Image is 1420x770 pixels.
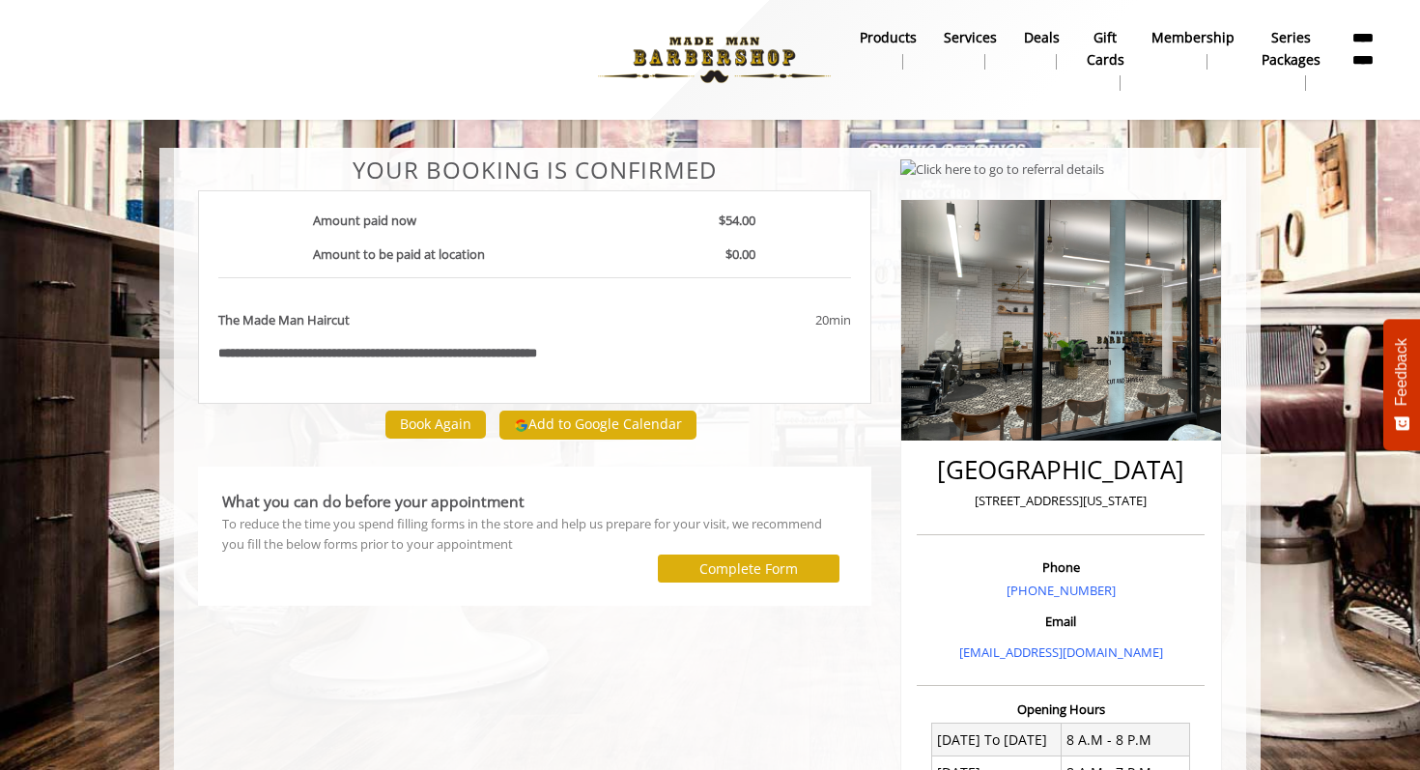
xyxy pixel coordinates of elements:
a: ServicesServices [930,24,1010,74]
b: gift cards [1087,27,1124,71]
span: Feedback [1393,338,1410,406]
button: Add to Google Calendar [499,411,696,440]
a: Series packagesSeries packages [1248,24,1334,96]
b: products [860,27,917,48]
td: 8 A.M - 8 P.M [1061,724,1190,756]
b: What you can do before your appointment [222,491,525,512]
button: Book Again [385,411,486,439]
h3: Email [922,614,1200,628]
a: DealsDeals [1010,24,1073,74]
img: Click here to go to referral details [900,159,1104,180]
b: Amount paid now [313,212,416,229]
button: Feedback - Show survey [1383,319,1420,450]
a: [PHONE_NUMBER] [1007,582,1116,599]
div: 20min [659,310,850,330]
p: [STREET_ADDRESS][US_STATE] [922,491,1200,511]
h3: Phone [922,560,1200,574]
b: $54.00 [719,212,755,229]
a: MembershipMembership [1138,24,1248,74]
b: Series packages [1262,27,1321,71]
a: Productsproducts [846,24,930,74]
label: Complete Form [699,561,798,577]
a: Gift cardsgift cards [1073,24,1138,96]
img: Made Man Barbershop logo [582,7,847,113]
h2: [GEOGRAPHIC_DATA] [922,456,1200,484]
center: Your Booking is confirmed [198,157,871,183]
b: Membership [1151,27,1235,48]
td: [DATE] To [DATE] [932,724,1062,756]
button: Complete Form [658,555,839,583]
b: $0.00 [725,245,755,263]
h3: Opening Hours [917,702,1205,716]
div: To reduce the time you spend filling forms in the store and help us prepare for your visit, we re... [222,514,847,555]
b: Amount to be paid at location [313,245,485,263]
a: [EMAIL_ADDRESS][DOMAIN_NAME] [959,643,1163,661]
b: Deals [1024,27,1060,48]
b: The Made Man Haircut [218,310,350,330]
b: Services [944,27,997,48]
